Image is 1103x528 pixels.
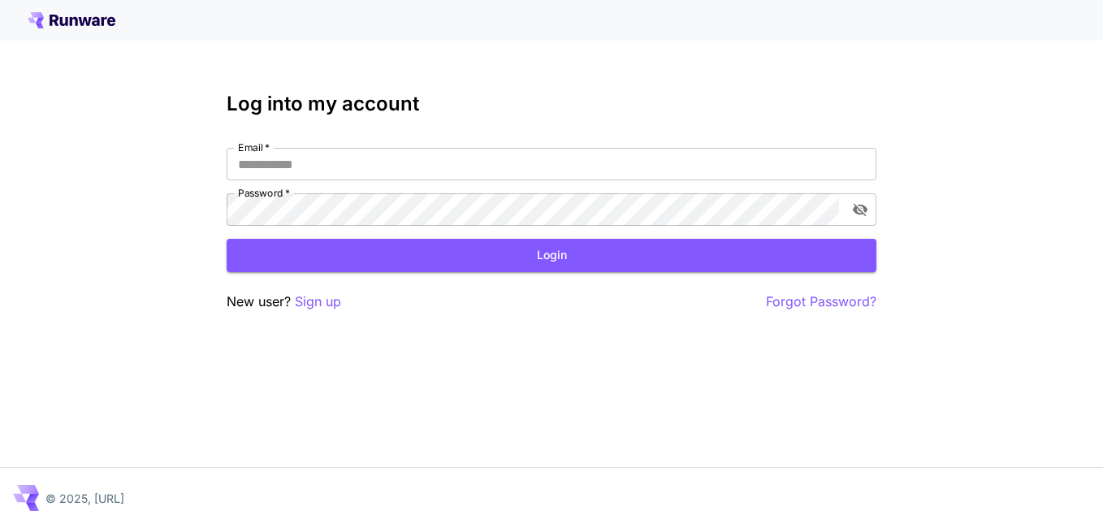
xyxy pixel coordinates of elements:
[238,141,270,154] label: Email
[766,292,876,312] button: Forgot Password?
[846,195,875,224] button: toggle password visibility
[45,490,124,507] p: © 2025, [URL]
[238,186,290,200] label: Password
[227,93,876,115] h3: Log into my account
[227,292,341,312] p: New user?
[295,292,341,312] button: Sign up
[227,239,876,272] button: Login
